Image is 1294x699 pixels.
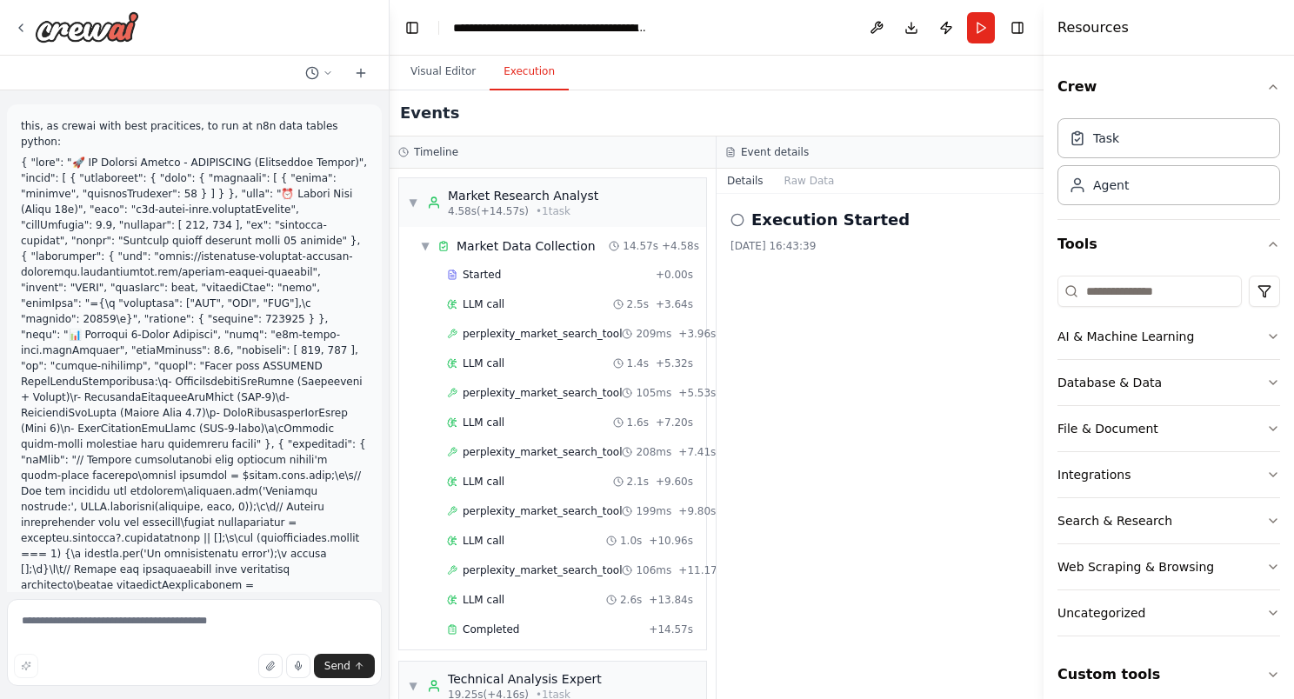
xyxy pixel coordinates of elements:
[420,239,430,253] span: ▼
[21,118,368,150] p: this, as crewai with best pracitices, to run at n8n data tables python:
[463,445,622,459] span: perplexity_market_search_tool
[656,356,693,370] span: + 5.32s
[656,416,693,429] span: + 7.20s
[1057,650,1280,699] button: Custom tools
[448,187,598,204] div: Market Research Analyst
[1057,590,1280,636] button: Uncategorized
[656,268,693,282] span: + 0.00s
[324,659,350,673] span: Send
[636,327,671,341] span: 209ms
[649,534,693,548] span: + 10.96s
[1057,63,1280,111] button: Crew
[1057,269,1280,650] div: Tools
[636,563,671,577] span: 106ms
[1057,360,1280,405] button: Database & Data
[1057,314,1280,359] button: AI & Machine Learning
[463,622,519,636] span: Completed
[463,534,504,548] span: LLM call
[400,16,424,40] button: Hide left sidebar
[627,416,649,429] span: 1.6s
[1057,466,1131,483] div: Integrations
[678,327,716,341] span: + 3.96s
[35,11,139,43] img: Logo
[649,622,693,636] span: + 14.57s
[678,386,716,400] span: + 5.53s
[463,475,504,489] span: LLM call
[678,563,723,577] span: + 11.17s
[1057,544,1280,589] button: Web Scraping & Browsing
[620,593,642,607] span: 2.6s
[463,297,504,311] span: LLM call
[408,196,418,210] span: ▼
[1005,16,1030,40] button: Hide right sidebar
[463,593,504,607] span: LLM call
[463,268,501,282] span: Started
[397,54,490,90] button: Visual Editor
[400,101,459,125] h2: Events
[1057,558,1214,576] div: Web Scraping & Browsing
[774,169,845,193] button: Raw Data
[463,356,504,370] span: LLM call
[636,386,671,400] span: 105ms
[636,504,671,518] span: 199ms
[258,654,283,678] button: Upload files
[536,204,570,218] span: • 1 task
[1057,498,1280,543] button: Search & Research
[678,504,716,518] span: + 9.80s
[649,593,693,607] span: + 13.84s
[298,63,340,83] button: Switch to previous chat
[1057,604,1145,622] div: Uncategorized
[656,297,693,311] span: + 3.64s
[448,204,529,218] span: 4.58s (+14.57s)
[730,239,1030,253] div: [DATE] 16:43:39
[463,386,622,400] span: perplexity_market_search_tool
[1057,420,1158,437] div: File & Document
[627,297,649,311] span: 2.5s
[463,416,504,429] span: LLM call
[463,563,622,577] span: perplexity_market_search_tool
[14,654,38,678] button: Improve this prompt
[314,654,375,678] button: Send
[741,145,809,159] h3: Event details
[627,475,649,489] span: 2.1s
[1057,512,1172,529] div: Search & Research
[751,208,910,232] h2: Execution Started
[623,239,658,253] span: 14.57s
[1057,17,1129,38] h4: Resources
[627,356,649,370] span: 1.4s
[347,63,375,83] button: Start a new chat
[620,534,642,548] span: 1.0s
[1093,130,1119,147] div: Task
[1057,406,1280,451] button: File & Document
[1057,374,1162,391] div: Database & Data
[414,145,458,159] h3: Timeline
[656,475,693,489] span: + 9.60s
[448,670,602,688] div: Technical Analysis Expert
[662,239,699,253] span: + 4.58s
[286,654,310,678] button: Click to speak your automation idea
[636,445,671,459] span: 208ms
[490,54,569,90] button: Execution
[678,445,716,459] span: + 7.41s
[1057,328,1194,345] div: AI & Machine Learning
[457,237,596,255] span: Market Data Collection
[1057,452,1280,497] button: Integrations
[463,327,622,341] span: perplexity_market_search_tool
[463,504,622,518] span: perplexity_market_search_tool
[1057,220,1280,269] button: Tools
[408,679,418,693] span: ▼
[1093,176,1129,194] div: Agent
[1057,111,1280,219] div: Crew
[717,169,774,193] button: Details
[453,19,649,37] nav: breadcrumb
